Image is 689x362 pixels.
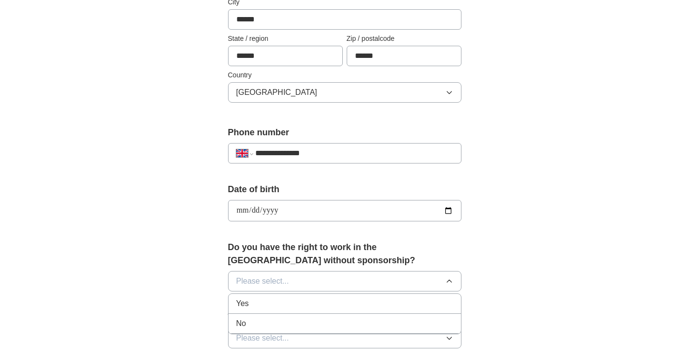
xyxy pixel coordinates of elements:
span: No [236,318,246,329]
label: State / region [228,34,343,44]
span: Yes [236,298,249,309]
label: Country [228,70,461,80]
label: Do you have the right to work in the [GEOGRAPHIC_DATA] without sponsorship? [228,241,461,267]
label: Zip / postalcode [347,34,461,44]
label: Phone number [228,126,461,139]
button: Please select... [228,328,461,348]
span: Please select... [236,275,289,287]
span: [GEOGRAPHIC_DATA] [236,87,318,98]
label: Date of birth [228,183,461,196]
button: Please select... [228,271,461,291]
span: Please select... [236,332,289,344]
button: [GEOGRAPHIC_DATA] [228,82,461,103]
